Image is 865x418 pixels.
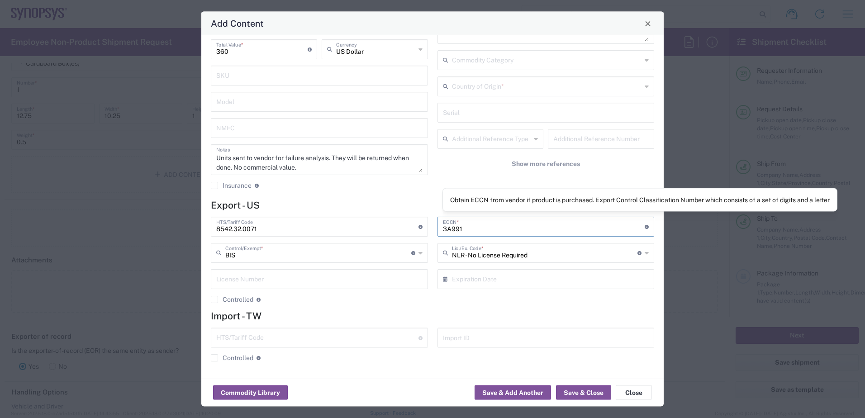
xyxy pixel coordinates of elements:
[512,160,580,168] span: Show more references
[211,355,253,362] label: Controlled
[211,310,654,322] h4: Import - TW
[211,296,253,304] label: Controlled
[211,17,264,30] h4: Add Content
[211,182,252,190] label: Insurance
[213,385,288,400] button: Commodity Library
[556,385,611,400] button: Save & Close
[475,385,551,400] button: Save & Add Another
[642,17,654,30] button: Close
[616,385,652,400] button: Close
[450,195,830,204] div: Obtain ECCN from vendor if product is purchased. Export Control Classification Number which consi...
[211,199,654,211] h4: Export - US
